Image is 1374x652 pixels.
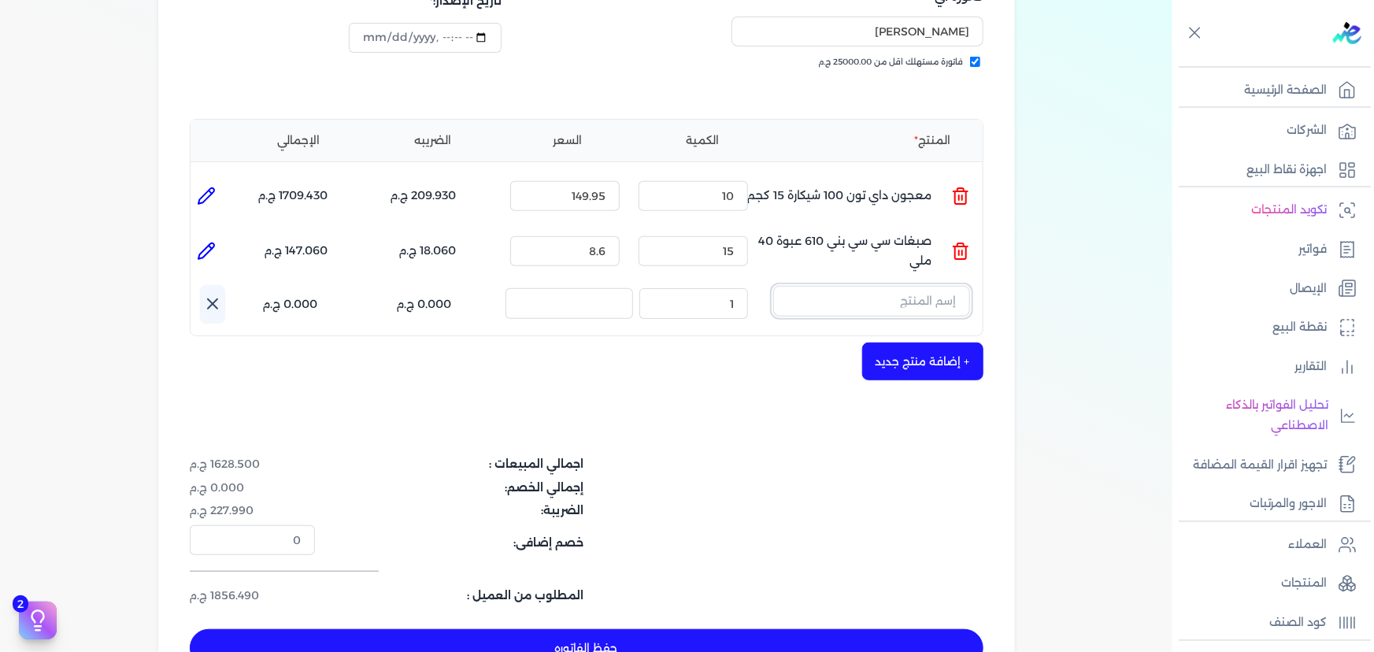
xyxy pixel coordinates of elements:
[324,456,584,472] dt: اجمالي المبيعات :
[1172,449,1365,482] a: تجهيز اقرار القيمة المضافة
[190,502,315,519] dd: 227.990 ج.م
[1281,573,1327,594] p: المنتجات
[1172,350,1365,383] a: التقارير
[970,57,980,67] input: فاتورة مستهلك اقل من 25000.00 ج.م
[1172,606,1365,639] a: كود الصنف
[1269,613,1327,633] p: كود الصنف
[1172,194,1365,227] a: تكويد المنتجات
[1290,279,1327,299] p: الإيصال
[399,241,457,261] p: 18.060 ج.م
[735,230,932,272] p: صبغات سي سي بني 610 عبوة 40 ملي
[1172,311,1365,344] a: نقطة البيع
[773,286,970,316] input: إسم المنتج
[190,456,315,472] dd: 1628.500 ج.م
[1172,487,1365,520] a: الاجور والمرتبات
[1250,494,1327,514] p: الاجور والمرتبات
[1294,357,1327,377] p: التقارير
[1333,22,1361,44] img: logo
[258,186,328,206] p: 1709.430 ج.م
[1172,567,1365,600] a: المنتجات
[1172,389,1365,442] a: تحليل الفواتير بالذكاء الاصطناعي
[1251,200,1327,220] p: تكويد المنتجات
[190,480,315,496] dd: 0.000 ج.م
[748,175,932,217] p: معجون داي تون 100 شيكارة 15 كجم
[19,602,57,639] button: 2
[1244,80,1327,101] p: الصفحة الرئيسية
[1172,74,1365,107] a: الصفحة الرئيسية
[773,286,970,322] button: إسم المنتج
[13,595,28,613] span: 2
[1172,528,1365,561] a: العملاء
[1172,233,1365,266] a: فواتير
[1172,114,1365,147] a: الشركات
[731,17,983,46] input: إسم المستهلك
[1287,120,1327,141] p: الشركات
[235,132,363,149] li: الإجمالي
[1298,239,1327,260] p: فواتير
[190,587,315,604] dd: 1856.490 ج.م
[1288,535,1327,555] p: العملاء
[639,132,767,149] li: الكمية
[862,343,983,380] button: + إضافة منتج جديد
[1180,395,1328,435] p: تحليل الفواتير بالذكاء الاصطناعي
[504,132,632,149] li: السعر
[369,132,498,149] li: الضريبه
[324,525,584,555] dt: خصم إضافى:
[324,502,584,519] dt: الضريبة:
[1272,317,1327,338] p: نقطة البيع
[1172,272,1365,306] a: الإيصال
[773,132,970,149] li: المنتج
[263,295,318,315] p: 0.000 ج.م
[324,480,584,496] dt: إجمالي الخصم:
[1193,455,1327,476] p: تجهيز اقرار القيمة المضافة
[1246,160,1327,180] p: اجهزة نقاط البيع
[1172,154,1365,187] a: اجهزة نقاط البيع
[397,295,452,315] p: 0.000 ج.م
[265,241,328,261] p: 147.060 ج.م
[324,587,584,604] dt: المطلوب من العميل :
[391,186,457,206] p: 209.930 ج.م
[819,56,964,69] span: فاتورة مستهلك اقل من 25000.00 ج.م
